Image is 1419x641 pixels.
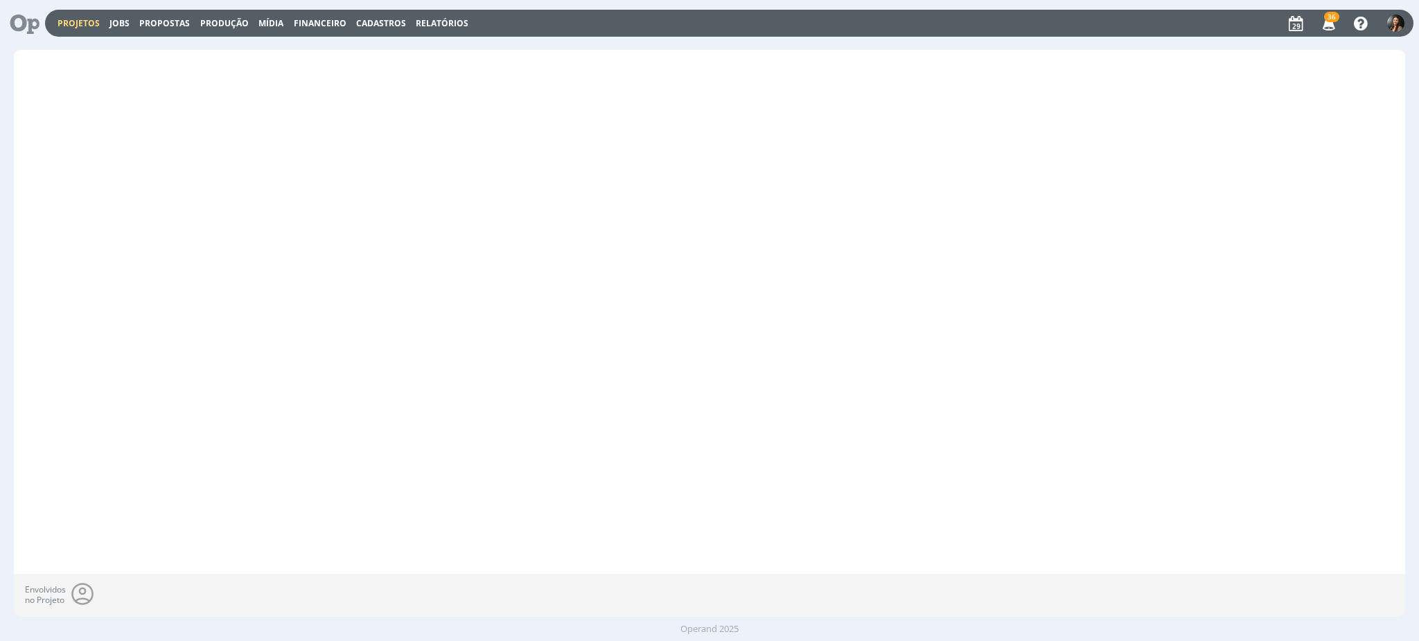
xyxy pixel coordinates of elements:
[105,18,134,29] button: Jobs
[416,17,468,29] a: Relatórios
[356,17,406,29] span: Cadastros
[200,17,249,29] a: Produção
[258,17,283,29] a: Mídia
[1324,12,1339,22] span: 36
[352,18,410,29] button: Cadastros
[196,18,253,29] button: Produção
[290,18,351,29] button: Financeiro
[254,18,288,29] button: Mídia
[1314,11,1342,36] button: 36
[294,17,346,29] a: Financeiro
[109,17,130,29] a: Jobs
[1386,11,1405,35] button: B
[1387,15,1404,32] img: B
[58,17,100,29] a: Projetos
[53,18,104,29] button: Projetos
[139,17,190,29] span: Propostas
[135,18,194,29] button: Propostas
[25,585,66,605] span: Envolvidos no Projeto
[412,18,473,29] button: Relatórios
